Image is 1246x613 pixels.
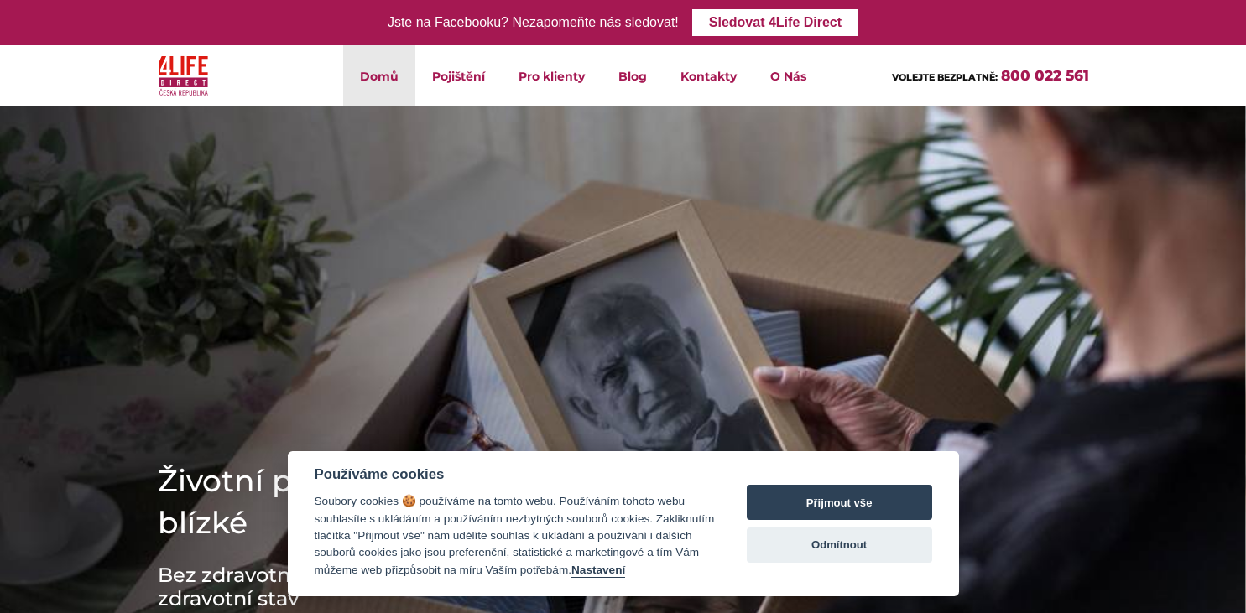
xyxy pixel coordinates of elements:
[747,485,932,520] button: Přijmout vše
[315,466,715,483] div: Používáme cookies
[747,527,932,563] button: Odmítnout
[315,493,715,579] div: Soubory cookies 🍪 používáme na tomto webu. Používáním tohoto webu souhlasíte s ukládáním a použív...
[664,45,753,106] a: Kontakty
[692,9,858,36] a: Sledovat 4Life Direct
[158,460,661,543] h1: Životní pojištění Jistota pro mé blízké
[602,45,664,106] a: Blog
[1001,67,1089,84] a: 800 022 561
[892,71,998,83] span: VOLEJTE BEZPLATNĚ:
[158,564,661,610] h3: Bez zdravotních dotazníků a otázek na Váš zdravotní stav
[388,11,679,35] div: Jste na Facebooku? Nezapomeňte nás sledovat!
[571,564,625,578] button: Nastavení
[343,45,415,106] a: Domů
[159,52,209,100] img: 4Life Direct Česká republika logo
